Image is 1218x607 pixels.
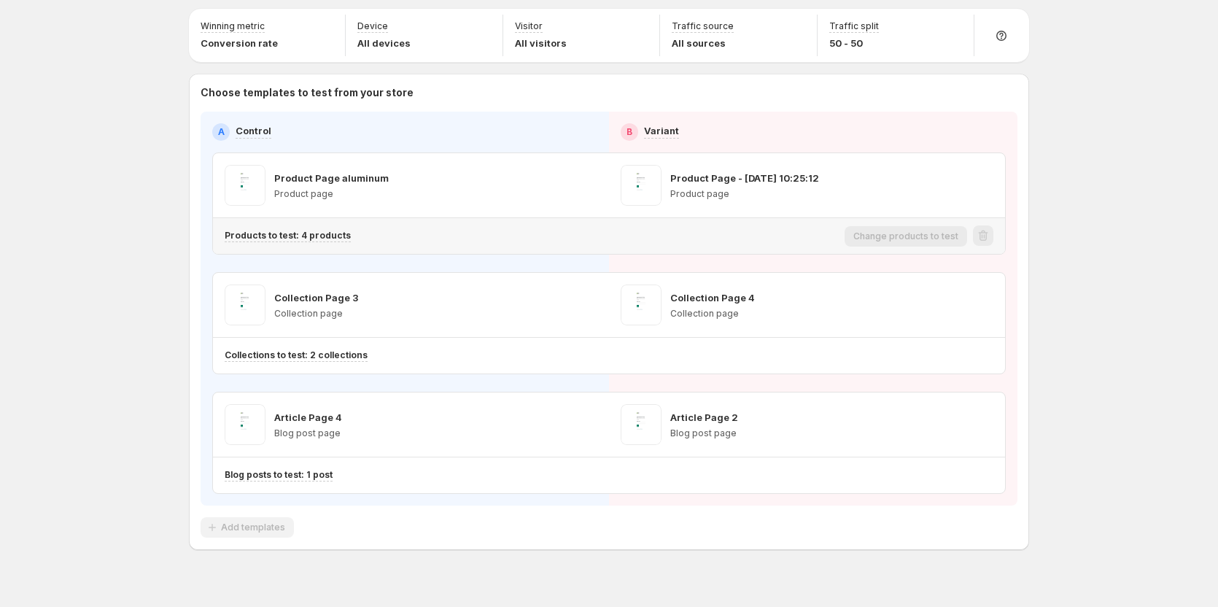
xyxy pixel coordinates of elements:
img: Article Page 4 [225,404,265,445]
p: Choose templates to test from your store [201,85,1017,100]
p: Product Page aluminum [274,171,389,185]
p: Conversion rate [201,36,278,50]
p: Collections to test: 2 collections [225,349,368,361]
p: Collection page [670,308,755,320]
img: Collection Page 3 [225,285,265,325]
p: 50 - 50 [829,36,879,50]
p: Control [236,123,271,138]
p: Device [357,20,388,32]
p: Product page [670,188,819,200]
p: Traffic split [829,20,879,32]
img: Product Page - Jun 9, 10:25:12 [621,165,662,206]
p: All sources [672,36,734,50]
p: Variant [644,123,679,138]
p: All visitors [515,36,567,50]
p: Collection Page 4 [670,290,755,305]
p: Collection page [274,308,358,320]
p: Product Page - [DATE] 10:25:12 [670,171,819,185]
p: Visitor [515,20,543,32]
p: Blog posts to test: 1 post [225,469,333,481]
h2: A [218,126,225,138]
p: Traffic source [672,20,734,32]
p: Article Page 2 [670,410,738,425]
p: All devices [357,36,411,50]
img: Product Page aluminum [225,165,265,206]
p: Product page [274,188,389,200]
p: Winning metric [201,20,265,32]
p: Blog post page [274,428,342,439]
img: Article Page 2 [621,404,662,445]
img: Collection Page 4 [621,285,662,325]
p: Collection Page 3 [274,290,358,305]
p: Products to test: 4 products [225,230,351,241]
p: Blog post page [670,428,738,439]
p: Article Page 4 [274,410,342,425]
h2: B [627,126,632,138]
